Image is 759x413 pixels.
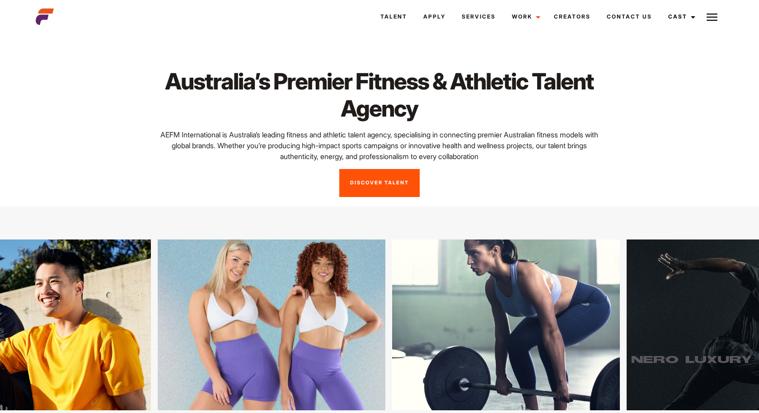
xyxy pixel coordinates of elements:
[546,5,599,29] a: Creators
[599,5,660,29] a: Contact Us
[152,68,607,122] h1: Australia’s Premier Fitness & Athletic Talent Agency
[660,5,701,29] a: Cast
[415,5,454,29] a: Apply
[36,8,54,26] img: cropped-aefm-brand-fav-22-square.png
[504,5,546,29] a: Work
[353,239,581,410] img: lkjhgfgdx
[454,5,504,29] a: Services
[372,5,415,29] a: Talent
[119,239,347,410] img: ghg
[707,12,717,23] img: Burger icon
[152,129,607,162] p: AEFM International is Australia’s leading fitness and athletic talent agency, specialising in con...
[339,169,420,197] a: Discover Talent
